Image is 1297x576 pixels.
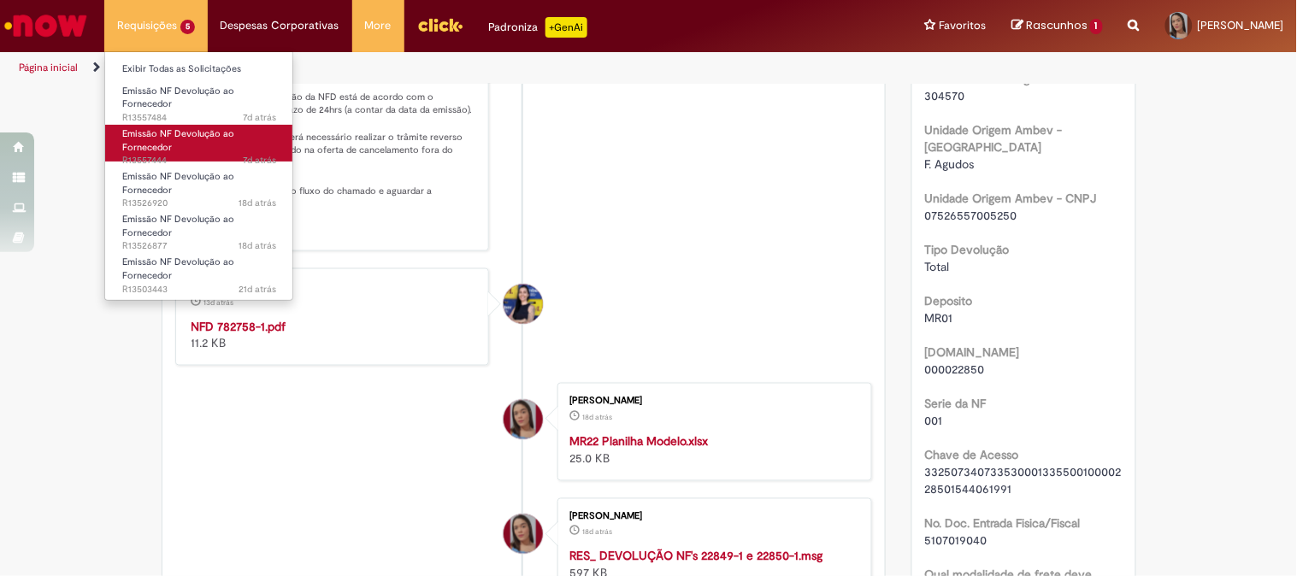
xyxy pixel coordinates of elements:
span: F. Agudos [925,156,975,172]
ul: Requisições [104,51,293,301]
span: 18d atrás [582,413,612,423]
span: Rascunhos [1026,17,1088,33]
span: MR01 [925,310,953,326]
a: Rascunhos [1011,18,1103,34]
time: 23/09/2025 08:41:53 [243,154,276,167]
b: Unidade Origem Ambev - CNPJ [925,191,1097,206]
span: 33250734073353000133550010000228501544061991 [925,464,1122,497]
a: Aberto R13526877 : Emissão NF Devolução ao Fornecedor [105,210,293,247]
span: 304570 [925,88,965,103]
b: Fornecedor - Código SAP [925,71,1063,86]
time: 23/09/2025 08:48:01 [243,111,276,124]
span: R13526920 [122,197,276,210]
span: 001 [925,413,943,428]
a: Aberto R13557444 : Emissão NF Devolução ao Fornecedor [105,125,293,162]
span: 1 [1090,19,1103,34]
div: [PERSON_NAME] [569,512,854,522]
span: 18d atrás [239,197,276,209]
span: 18d atrás [582,527,612,538]
ul: Trilhas de página [13,52,852,84]
time: 16/09/2025 17:22:34 [204,297,234,308]
a: Página inicial [19,61,78,74]
div: Leandra Lopes Cruz [504,514,543,554]
img: ServiceNow [2,9,90,43]
span: R13557484 [122,111,276,125]
span: [PERSON_NAME] [1198,18,1284,32]
span: 7d atrás [243,154,276,167]
a: NFD 782758-1.pdf [192,319,286,334]
time: 09/09/2025 07:57:23 [239,283,276,296]
a: RES_ DEVOLUÇÃO NF's 22849-1 e 22850-1.msg [569,549,822,564]
p: +GenAi [545,17,587,38]
span: 07526557005250 [925,208,1017,223]
time: 12/09/2025 10:32:04 [582,413,612,423]
div: 11.2 KB [192,318,476,352]
span: Emissão NF Devolução ao Fornecedor [122,85,234,111]
div: Leandra Lopes Cruz [504,400,543,439]
span: Emissão NF Devolução ao Fornecedor [122,127,234,154]
b: Serie da NF [925,396,987,411]
time: 12/09/2025 10:31:59 [582,527,612,538]
b: Unidade Origem Ambev - [GEOGRAPHIC_DATA] [925,122,1063,155]
span: Favoritos [939,17,986,34]
b: No. Doc. Entrada Fisica/Fiscal [925,515,1081,531]
span: Total [925,259,950,274]
a: Exibir Todas as Solicitações [105,60,293,79]
span: 13d atrás [204,297,234,308]
span: 5 [180,20,195,34]
div: Melissa Paduani [504,285,543,324]
span: 5107019040 [925,532,987,548]
span: 21d atrás [239,283,276,296]
a: Aberto R13526920 : Emissão NF Devolução ao Fornecedor [105,168,293,204]
b: Deposito [925,293,973,309]
span: Despesas Corporativas [221,17,339,34]
span: Emissão NF Devolução ao Fornecedor [122,170,234,197]
span: R13503443 [122,283,276,297]
span: 7d atrás [243,111,276,124]
b: Tipo Devolução [925,242,1010,257]
span: 18d atrás [239,239,276,252]
div: [PERSON_NAME] [569,397,854,407]
span: Requisições [117,17,177,34]
div: Padroniza [489,17,587,38]
a: Aberto R13557484 : Emissão NF Devolução ao Fornecedor [105,82,293,119]
span: R13557444 [122,154,276,168]
b: [DOMAIN_NAME] [925,344,1020,360]
time: 12/09/2025 10:24:10 [239,239,276,252]
div: [PERSON_NAME] [192,282,476,292]
a: MR22 Planilha Modelo.xlsx [569,434,708,450]
span: Emissão NF Devolução ao Fornecedor [122,256,234,282]
span: Emissão NF Devolução ao Fornecedor [122,213,234,239]
span: More [365,17,392,34]
a: Aberto R13503443 : Emissão NF Devolução ao Fornecedor [105,253,293,290]
div: 25.0 KB [569,433,854,467]
span: R13526877 [122,239,276,253]
span: 000022850 [925,361,985,377]
time: 12/09/2025 10:32:35 [239,197,276,209]
p: Boa Tarde! Segue NFD 782758-1 emitida via cenário, MIRO 5107242144 , MIGO 5001935921 . Favor vali... [192,23,476,238]
b: Chave de Acesso [925,447,1019,462]
img: click_logo_yellow_360x200.png [417,12,463,38]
